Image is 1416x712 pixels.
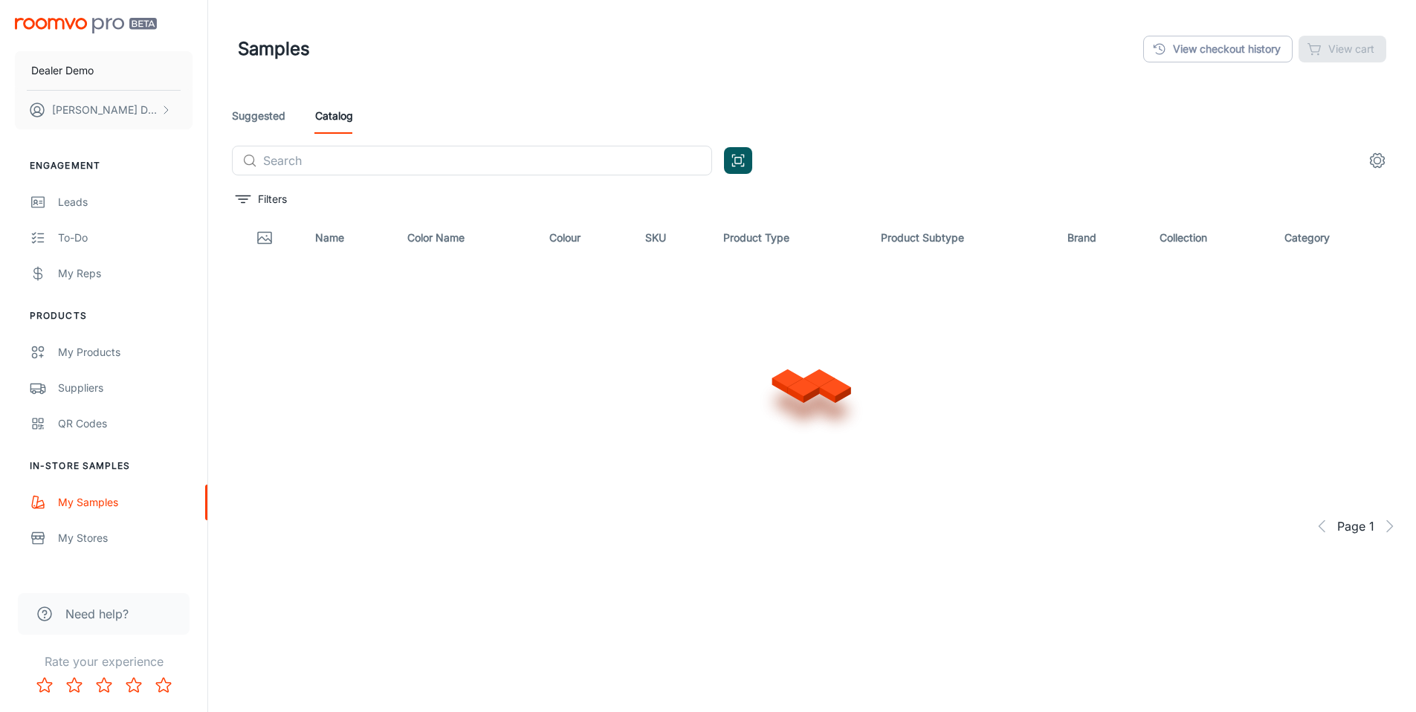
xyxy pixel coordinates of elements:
[1362,146,1392,175] button: settings
[15,91,193,129] button: [PERSON_NAME] Doe
[12,653,195,670] p: Rate your experience
[258,191,287,207] p: Filters
[537,217,633,259] th: Colour
[58,344,193,360] div: My Products
[31,62,94,79] p: Dealer Demo
[58,415,193,432] div: QR Codes
[58,380,193,396] div: Suppliers
[711,217,869,259] th: Product Type
[633,217,711,259] th: SKU
[1273,217,1404,259] th: Category
[869,217,1056,259] th: Product Subtype
[149,670,178,700] button: Rate 5 star
[58,194,193,210] div: Leads
[58,265,193,282] div: My Reps
[59,670,89,700] button: Rate 2 star
[65,605,129,623] span: Need help?
[256,229,274,247] svg: Thumbnail
[1055,217,1148,259] th: Brand
[89,670,119,700] button: Rate 3 star
[15,18,157,33] img: Roomvo PRO Beta
[724,147,752,174] button: Open QR code scanner
[395,217,537,259] th: Color Name
[58,494,193,511] div: My Samples
[1148,217,1273,259] th: Collection
[303,217,395,259] th: Name
[1143,36,1293,62] a: View checkout history
[263,146,712,175] input: Search
[232,187,291,211] button: filter
[15,51,193,90] button: Dealer Demo
[232,98,285,134] a: Suggested
[52,102,157,118] p: [PERSON_NAME] Doe
[30,670,59,700] button: Rate 1 star
[1337,517,1374,535] span: Page 1
[58,230,193,246] div: To-do
[58,530,193,546] div: My Stores
[238,36,310,62] h1: Samples
[315,98,353,134] a: Catalog
[119,670,149,700] button: Rate 4 star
